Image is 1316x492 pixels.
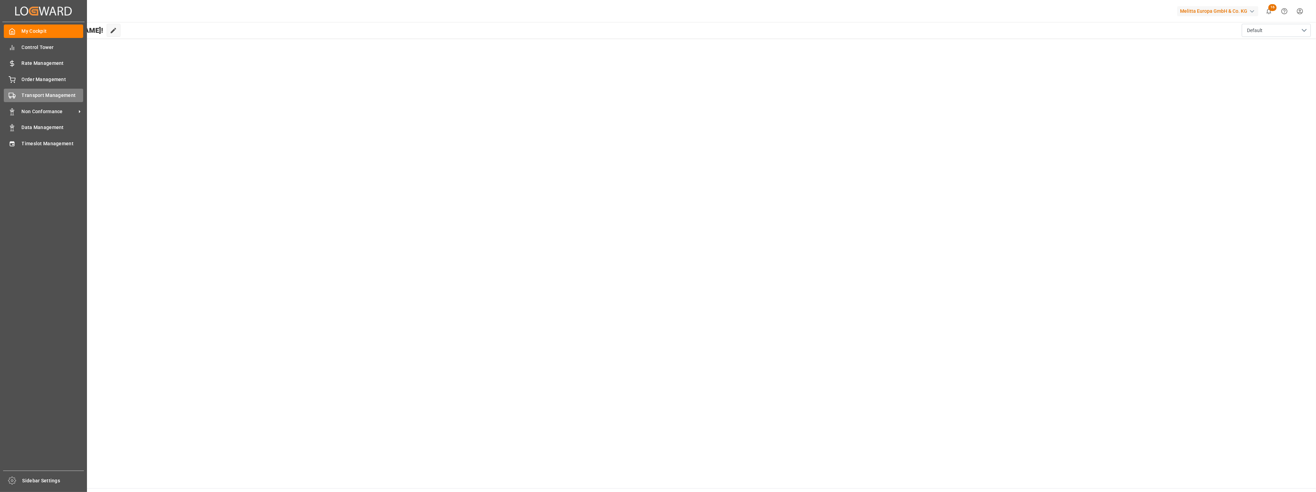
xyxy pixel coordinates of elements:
[1242,24,1311,37] button: open menu
[22,108,76,115] span: Non Conformance
[22,92,84,99] span: Transport Management
[4,24,83,38] a: My Cockpit
[4,137,83,150] a: Timeslot Management
[4,72,83,86] a: Order Management
[1247,27,1263,34] span: Default
[4,89,83,102] a: Transport Management
[1268,4,1277,11] span: 16
[4,40,83,54] a: Control Tower
[4,57,83,70] a: Rate Management
[22,124,84,131] span: Data Management
[1177,6,1258,16] div: Melitta Europa GmbH & Co. KG
[22,44,84,51] span: Control Tower
[22,76,84,83] span: Order Management
[29,24,103,37] span: Hello [PERSON_NAME]!
[1177,4,1261,18] button: Melitta Europa GmbH & Co. KG
[22,477,84,484] span: Sidebar Settings
[22,28,84,35] span: My Cockpit
[4,121,83,134] a: Data Management
[1261,3,1277,19] button: show 16 new notifications
[22,140,84,147] span: Timeslot Management
[1277,3,1292,19] button: Help Center
[22,60,84,67] span: Rate Management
